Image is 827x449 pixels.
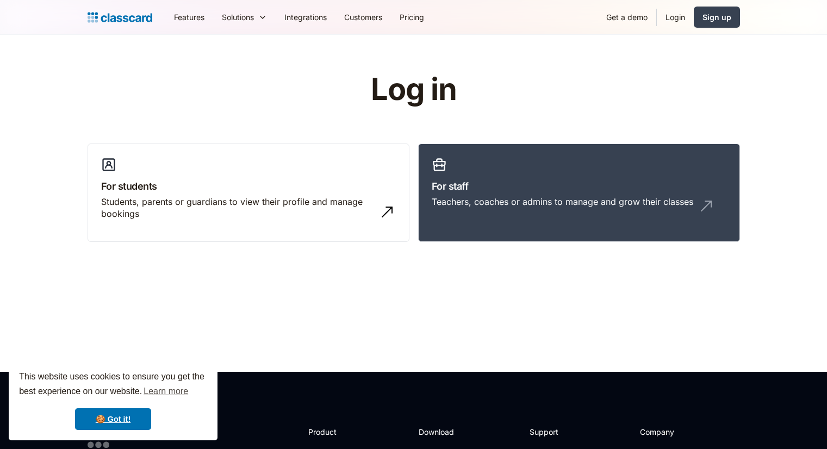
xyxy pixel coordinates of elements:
[88,144,409,242] a: For studentsStudents, parents or guardians to view their profile and manage bookings
[391,5,433,29] a: Pricing
[88,10,152,25] a: Logo
[657,5,694,29] a: Login
[335,5,391,29] a: Customers
[9,360,217,440] div: cookieconsent
[432,196,693,208] div: Teachers, coaches or admins to manage and grow their classes
[702,11,731,23] div: Sign up
[418,144,740,242] a: For staffTeachers, coaches or admins to manage and grow their classes
[222,11,254,23] div: Solutions
[241,73,586,107] h1: Log in
[101,179,396,194] h3: For students
[101,196,374,220] div: Students, parents or guardians to view their profile and manage bookings
[419,426,463,438] h2: Download
[142,383,190,400] a: learn more about cookies
[19,370,207,400] span: This website uses cookies to ensure you get the best experience on our website.
[165,5,213,29] a: Features
[694,7,740,28] a: Sign up
[75,408,151,430] a: dismiss cookie message
[432,179,726,194] h3: For staff
[598,5,656,29] a: Get a demo
[530,426,574,438] h2: Support
[640,426,712,438] h2: Company
[213,5,276,29] div: Solutions
[308,426,366,438] h2: Product
[276,5,335,29] a: Integrations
